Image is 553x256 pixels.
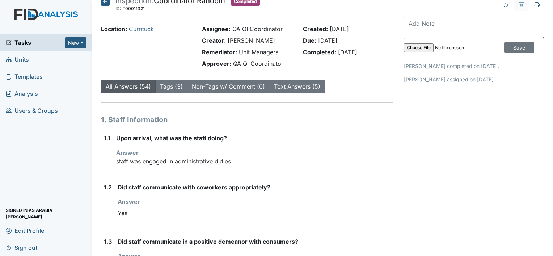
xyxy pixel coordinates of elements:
span: ID: [115,6,121,11]
span: [PERSON_NAME] [228,37,275,44]
p: [PERSON_NAME] assigned on [DATE]. [404,76,544,83]
span: #00011321 [122,6,145,11]
a: Text Answers (5) [274,83,320,90]
label: 1.1 [104,134,110,142]
span: [DATE] [338,48,357,56]
strong: Assignee: [202,25,231,33]
button: Text Answers (5) [269,80,325,93]
h1: 1. Staff Information [101,114,393,125]
button: All Answers (54) [101,80,156,93]
button: Non-Tags w/ Comment (0) [187,80,270,93]
label: 1.3 [104,237,112,246]
strong: Location: [101,25,127,33]
span: Signed in as Arabia [PERSON_NAME] [6,208,86,219]
a: All Answers (54) [106,83,151,90]
span: Unit Managers [239,48,278,56]
span: QA QI Coordinator [233,60,283,67]
label: Did staff communicate in a positive demeanor with consumers? [118,237,298,246]
strong: Created: [303,25,328,33]
strong: Creator: [202,37,226,44]
span: Templates [6,71,43,82]
strong: Answer [116,149,139,156]
label: Did staff communicate with coworkers appropriately? [118,183,270,192]
span: Edit Profile [6,225,44,236]
span: Sign out [6,242,37,253]
strong: Due: [303,37,316,44]
a: Tasks [6,38,65,47]
p: [PERSON_NAME] completed on [DATE]. [404,62,544,70]
a: Tags (3) [160,83,183,90]
label: 1.2 [104,183,112,192]
strong: Completed: [303,48,336,56]
a: Currituck [129,25,154,33]
a: Non-Tags w/ Comment (0) [192,83,265,90]
label: Upon arrival, what was the staff doing? [116,134,227,142]
span: [DATE] [330,25,349,33]
p: staff was engaged in administrative duties. [116,157,393,166]
strong: Approver: [202,60,231,67]
div: Yes [118,206,393,220]
strong: Remediator: [202,48,237,56]
span: Units [6,54,29,65]
input: Save [504,42,534,53]
span: Analysis [6,88,38,99]
span: [DATE] [318,37,337,44]
button: New [65,37,86,48]
button: Tags (3) [155,80,187,93]
strong: Answer [118,198,140,205]
span: QA QI Coordinator [232,25,283,33]
span: Users & Groups [6,105,58,116]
